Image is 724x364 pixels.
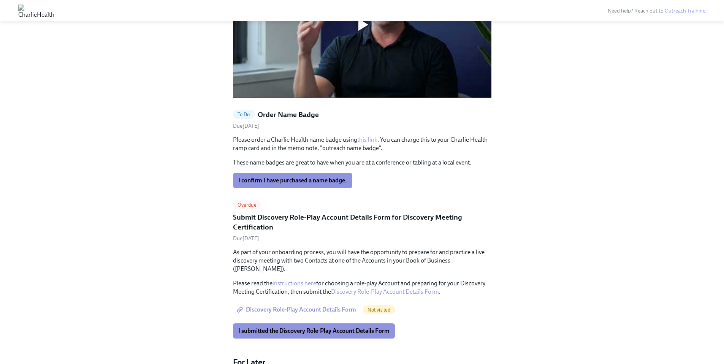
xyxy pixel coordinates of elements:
[363,307,395,313] span: Not visited
[233,302,361,317] a: Discovery Role-Play Account Details Form
[233,212,491,232] h5: Submit Discovery Role-Play Account Details Form for Discovery Meeting Certification
[238,177,347,184] span: I confirm I have purchased a name badge.
[233,248,491,273] p: As part of your onboarding process, you will have the opportunity to prepare for and practice a l...
[233,123,259,129] span: Due [DATE]
[238,306,356,313] span: Discovery Role-Play Account Details Form
[233,173,352,188] button: I confirm I have purchased a name badge.
[233,110,491,130] a: To DoOrder Name BadgeDue[DATE]
[233,202,261,208] span: Overdue
[258,110,319,120] h5: Order Name Badge
[18,5,54,17] img: CharlieHealth
[357,136,377,143] a: this link
[233,112,255,117] span: To Do
[233,323,395,339] button: I submitted the Discovery Role-Play Account Details Form
[233,235,259,242] span: Due [DATE]
[608,8,706,14] span: Need help? Reach out to
[233,279,491,296] p: Please read the for choosing a role-play Account and preparing for your Discovery Meeting Certifi...
[233,158,491,167] p: These name badges are great to have when you are at a conference or tabling at a local event.
[233,136,491,152] p: Please order a Charlie Health name badge using . You can charge this to your Charlie Health ramp ...
[272,280,316,287] a: instructions here
[331,288,439,295] a: Discovery Role-Play Account Details Form
[233,200,491,242] a: OverdueSubmit Discovery Role-Play Account Details Form for Discovery Meeting CertificationDue[DATE]
[238,327,390,335] span: I submitted the Discovery Role-Play Account Details Form
[665,8,706,14] a: Outreach Training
